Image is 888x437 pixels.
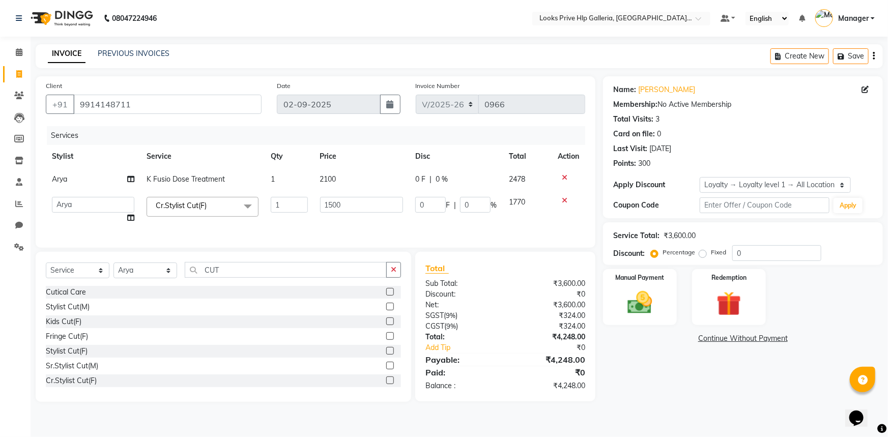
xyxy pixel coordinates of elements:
[613,99,873,110] div: No Active Membership
[613,143,647,154] div: Last Visit:
[505,289,593,300] div: ₹0
[613,114,653,125] div: Total Visits:
[552,145,585,168] th: Action
[838,13,869,24] span: Manager
[649,143,671,154] div: [DATE]
[520,342,593,353] div: ₹0
[605,333,881,344] a: Continue Without Payment
[46,95,74,114] button: +91
[320,174,336,184] span: 2100
[834,198,863,213] button: Apply
[503,145,552,168] th: Total
[770,48,829,64] button: Create New
[505,278,593,289] div: ₹3,600.00
[711,273,747,282] label: Redemption
[416,81,460,91] label: Invoice Number
[47,126,593,145] div: Services
[425,322,444,331] span: CGST
[436,174,448,185] span: 0 %
[207,201,211,210] a: x
[845,396,878,427] iframe: chat widget
[700,197,829,213] input: Enter Offer / Coupon Code
[613,129,655,139] div: Card on file:
[418,289,505,300] div: Discount:
[52,174,67,184] span: Arya
[314,145,410,168] th: Price
[48,45,85,63] a: INVOICE
[46,346,88,357] div: Stylist Cut(F)
[657,129,661,139] div: 0
[425,263,449,274] span: Total
[815,9,833,27] img: Manager
[46,316,81,327] div: Kids Cut(F)
[46,375,97,386] div: Cr.Stylist Cut(F)
[277,81,291,91] label: Date
[613,200,700,211] div: Coupon Code
[265,145,314,168] th: Qty
[271,174,275,184] span: 1
[615,273,664,282] label: Manual Payment
[418,381,505,391] div: Balance :
[613,248,645,259] div: Discount:
[409,145,503,168] th: Disc
[418,342,520,353] a: Add Tip
[505,354,593,366] div: ₹4,248.00
[655,114,660,125] div: 3
[46,302,90,312] div: Stylist Cut(M)
[711,248,726,257] label: Fixed
[638,158,650,169] div: 300
[418,278,505,289] div: Sub Total:
[112,4,157,33] b: 08047224946
[418,321,505,332] div: ( )
[613,99,657,110] div: Membership:
[418,332,505,342] div: Total:
[185,262,387,278] input: Search or Scan
[46,287,86,298] div: Cutical Care
[156,201,207,210] span: Cr.Stylist Cut(F)
[509,174,525,184] span: 2478
[663,248,695,257] label: Percentage
[505,381,593,391] div: ₹4,248.00
[429,174,432,185] span: |
[418,354,505,366] div: Payable:
[505,300,593,310] div: ₹3,600.00
[454,200,456,211] span: |
[418,366,505,378] div: Paid:
[613,230,660,241] div: Service Total:
[505,366,593,378] div: ₹0
[425,311,444,320] span: SGST
[446,311,455,319] span: 9%
[46,145,140,168] th: Stylist
[505,332,593,342] div: ₹4,248.00
[147,174,225,184] span: K Fusio Dose Treatment
[98,49,169,58] a: PREVIOUS INVOICES
[509,197,525,207] span: 1770
[505,310,593,321] div: ₹324.00
[46,331,88,342] div: Fringe Cut(F)
[613,180,700,190] div: Apply Discount
[446,322,456,330] span: 9%
[415,174,425,185] span: 0 F
[46,361,98,371] div: Sr.Stylist Cut(M)
[418,300,505,310] div: Net:
[491,200,497,211] span: %
[418,310,505,321] div: ( )
[613,84,636,95] div: Name:
[140,145,265,168] th: Service
[505,321,593,332] div: ₹324.00
[446,200,450,211] span: F
[638,84,695,95] a: [PERSON_NAME]
[73,95,262,114] input: Search by Name/Mobile/Email/Code
[620,288,660,317] img: _cash.svg
[613,158,636,169] div: Points:
[833,48,869,64] button: Save
[664,230,696,241] div: ₹3,600.00
[46,81,62,91] label: Client
[709,288,749,319] img: _gift.svg
[26,4,96,33] img: logo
